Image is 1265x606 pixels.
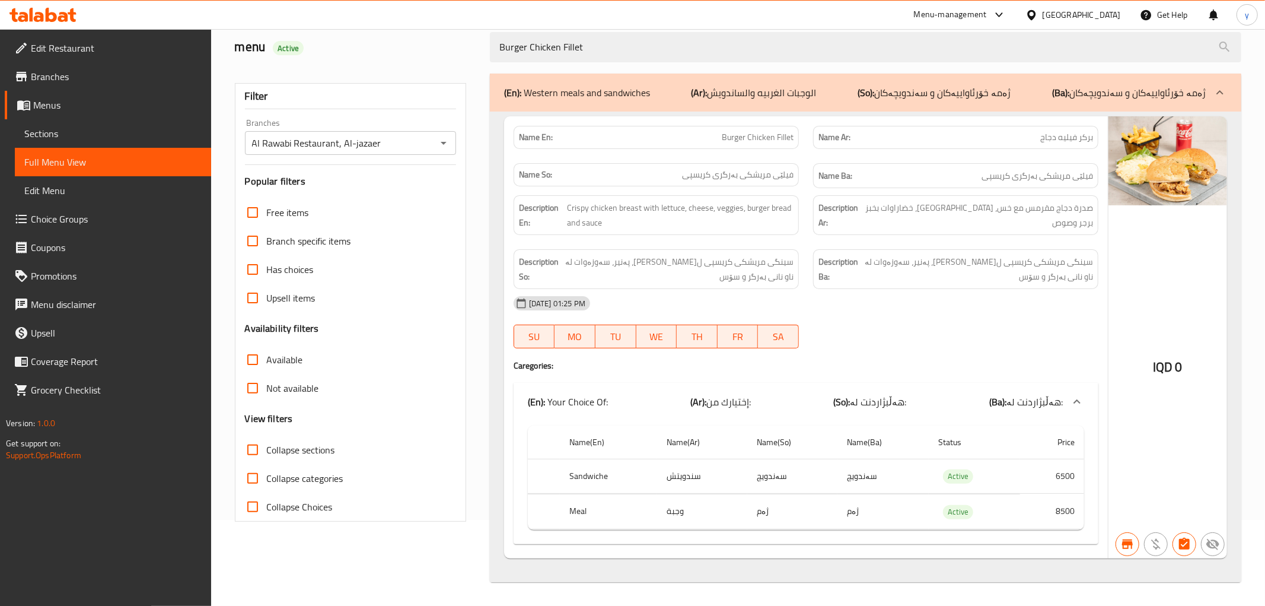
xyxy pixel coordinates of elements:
[567,201,794,230] span: Crispy chicken breast with lettuce, cheese, veggies, burger bread and sauce
[600,328,632,345] span: TU
[982,169,1093,183] span: فیلێی مریشکی بەرگری کریسپی
[504,84,521,101] b: (En):
[1052,84,1069,101] b: (Ba):
[273,41,304,55] div: Active
[15,148,211,176] a: Full Menu View
[490,112,1241,582] div: (En): Western meals and sandwiches(Ar):الوجبات الغربيه والساندويش(So):ژەمە خۆرئاواییەکان و سەندوی...
[31,297,202,312] span: Menu disclaimer
[560,459,657,494] th: Sandwiche
[267,353,303,367] span: Available
[5,233,211,262] a: Coupons
[6,436,60,451] span: Get support on:
[636,325,677,348] button: WE
[864,201,1093,230] span: صدرة دجاج مقرمس مع خس، جبن، خضاراوات بخبز برجر وصوص
[690,393,706,411] b: (Ar):
[1020,494,1084,529] td: 8500
[681,328,713,345] span: TH
[657,494,747,529] td: وجبة
[837,459,929,494] td: سەندویچ
[528,395,608,409] p: Your Choice Of:
[682,169,794,181] span: فیلێی مریشکی بەرگری کریسپی
[858,84,874,101] b: (So):
[33,98,202,112] span: Menus
[519,328,550,345] span: SU
[1245,8,1249,21] span: y
[758,325,799,348] button: SA
[1020,459,1084,494] td: 6500
[514,421,1098,544] div: (En): Western meals and sandwiches(Ar):الوجبات الغربيه والساندويش(So):ژەمە خۆرئاواییەکان و سەندوی...
[1052,85,1206,100] p: ژەمە خۆرئاواییەکان و سەندویچەکان
[1006,393,1063,411] span: هەڵبژاردنت لە:
[245,84,456,109] div: Filter
[1040,131,1093,144] span: بركر فيليه دجاج
[747,494,837,529] td: ژەم
[267,291,316,305] span: Upsell items
[6,448,81,463] a: Support.OpsPlatform
[818,201,862,230] strong: Description Ar:
[267,205,309,220] span: Free items
[692,85,817,100] p: الوجبات الغربيه والساندويش
[5,319,211,347] a: Upsell
[1108,116,1227,205] img: Al_Rawabi_Restaurant_%D9%81%D9%8A%D9%84%D9%8A638689400202699770.jpg
[15,176,211,205] a: Edit Menu
[490,32,1241,62] input: search
[989,393,1006,411] b: (Ba):
[267,500,333,514] span: Collapse Choices
[555,325,595,348] button: MO
[31,240,202,255] span: Coupons
[560,494,657,529] th: Meal
[435,135,452,151] button: Open
[31,326,202,340] span: Upsell
[858,85,1011,100] p: ژەمە خۆرئاواییەکان و سەندویچەکان
[5,290,211,319] a: Menu disclaimer
[31,354,202,369] span: Coverage Report
[1116,532,1139,556] button: Branch specific item
[657,459,747,494] td: سندويتش
[245,174,456,188] h3: Popular filters
[6,415,35,431] span: Version:
[861,255,1093,284] span: سینگی مریشکی کریسپی لەگەڵ کاهوو، پەنیر، سەوزەوات لە ناو نانی بەرگر و سۆس
[657,426,747,459] th: Name(Ar)
[1153,356,1172,379] span: IQD
[1043,8,1121,21] div: [GEOGRAPHIC_DATA]
[561,255,794,284] span: سینگی مریشکی کریسپی لەگەڵ کاهوو، پەنیر، سەوزەوات لە ناو نانی بەرگر و سۆس
[514,325,555,348] button: SU
[850,393,907,411] span: هەڵبژاردنت لە:
[818,255,859,284] strong: Description Ba:
[641,328,673,345] span: WE
[677,325,718,348] button: TH
[929,426,1020,459] th: Status
[1144,532,1168,556] button: Purchased item
[1172,532,1196,556] button: Has choices
[24,183,202,198] span: Edit Menu
[1175,356,1183,379] span: 0
[31,212,202,226] span: Choice Groups
[747,426,837,459] th: Name(So)
[5,262,211,290] a: Promotions
[24,126,202,141] span: Sections
[1201,532,1225,556] button: Not available
[273,43,304,54] span: Active
[943,469,973,483] span: Active
[245,412,293,426] h3: View filters
[31,69,202,84] span: Branches
[15,119,211,148] a: Sections
[722,131,794,144] span: Burger Chicken Fillet
[5,205,211,233] a: Choice Groups
[528,426,1084,530] table: choices table
[5,376,211,404] a: Grocery Checklist
[24,155,202,169] span: Full Menu View
[267,471,343,486] span: Collapse categories
[5,34,211,62] a: Edit Restaurant
[519,255,559,284] strong: Description So:
[245,322,319,335] h3: Availability filters
[943,505,973,519] span: Active
[31,41,202,55] span: Edit Restaurant
[943,505,973,519] div: Active
[595,325,636,348] button: TU
[514,383,1098,421] div: (En): Your Choice Of:(Ar):إختيارك من:(So):هەڵبژاردنت لە:(Ba):هەڵبژاردنت لە:
[267,262,314,277] span: Has choices
[560,426,657,459] th: Name(En)
[5,347,211,376] a: Coverage Report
